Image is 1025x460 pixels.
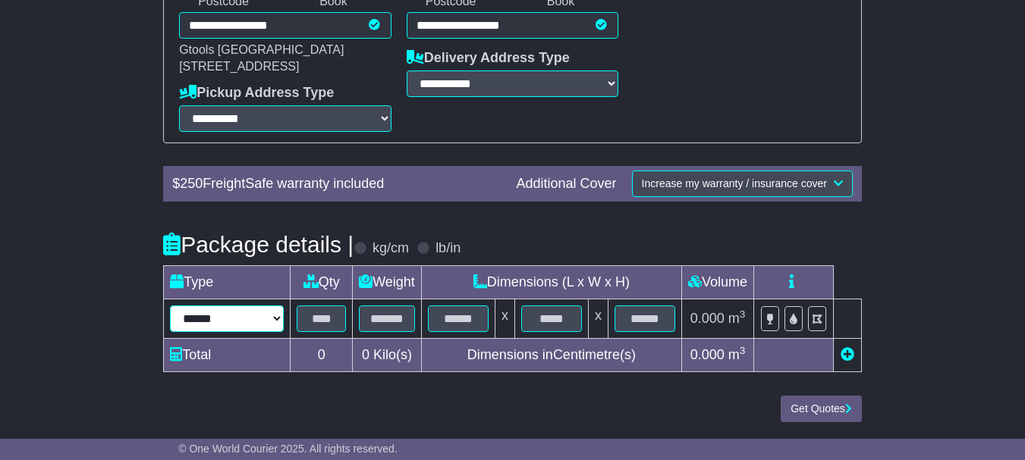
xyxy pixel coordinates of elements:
span: 0 [362,347,369,362]
td: Weight [353,265,422,299]
span: 0.000 [690,347,725,362]
span: Gtools [GEOGRAPHIC_DATA] [179,43,344,56]
span: Increase my warranty / insurance cover [642,177,827,189]
td: Kilo(s) [353,338,422,371]
span: m [728,347,746,362]
td: 0 [291,338,353,371]
h4: Package details | [163,232,354,257]
td: Qty [291,265,353,299]
label: lb/in [435,240,461,257]
span: m [728,311,746,326]
sup: 3 [740,345,746,356]
span: 0.000 [690,311,725,326]
div: $ FreightSafe warranty included [165,176,508,192]
button: Increase my warranty / insurance cover [632,171,853,197]
label: Delivery Address Type [407,50,570,67]
td: Total [164,338,291,371]
td: Type [164,265,291,299]
div: Additional Cover [509,176,624,192]
label: Pickup Address Type [179,85,334,102]
button: Get Quotes [781,396,862,422]
td: Dimensions in Centimetre(s) [421,338,681,371]
sup: 3 [740,308,746,320]
a: Add new item [841,347,854,362]
label: kg/cm [373,240,409,257]
td: x [588,299,608,338]
span: © One World Courier 2025. All rights reserved. [178,443,398,455]
span: 250 [180,176,203,191]
span: [STREET_ADDRESS] [179,60,299,73]
td: x [495,299,514,338]
td: Volume [681,265,753,299]
td: Dimensions (L x W x H) [421,265,681,299]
